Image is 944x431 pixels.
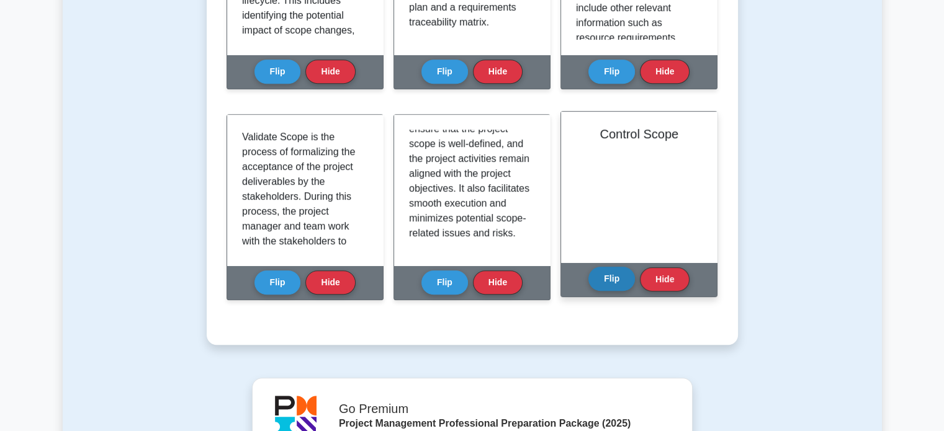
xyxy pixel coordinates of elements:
[473,60,523,84] button: Hide
[473,270,523,295] button: Hide
[640,267,690,291] button: Hide
[254,270,301,295] button: Flip
[588,60,635,84] button: Flip
[588,267,635,291] button: Flip
[576,127,702,141] h2: Control Scope
[305,60,355,84] button: Hide
[421,270,468,295] button: Flip
[640,60,690,84] button: Hide
[305,270,355,295] button: Hide
[421,60,468,84] button: Flip
[254,60,301,84] button: Flip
